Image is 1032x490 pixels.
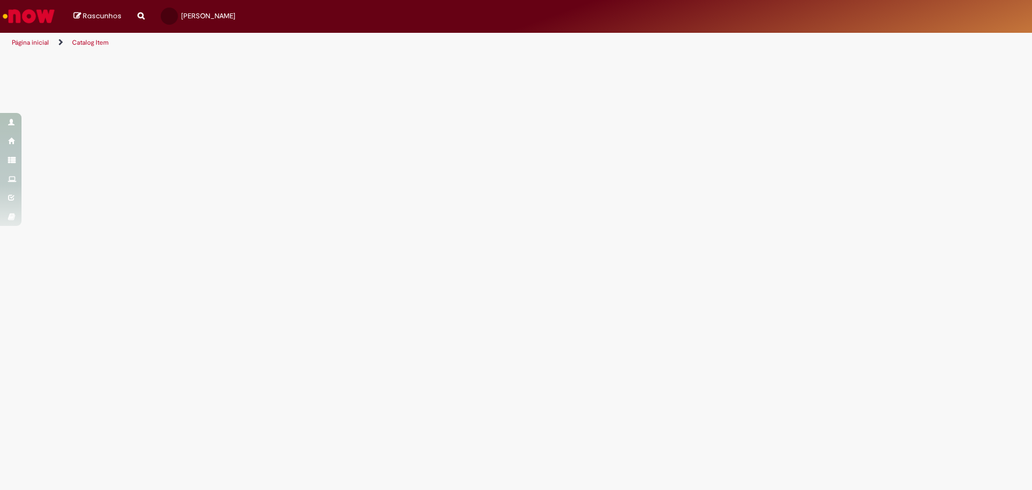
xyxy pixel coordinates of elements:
a: Página inicial [12,38,49,47]
ul: Trilhas de página [8,33,680,53]
a: Rascunhos [74,11,121,22]
span: [PERSON_NAME] [181,11,235,20]
a: Catalog Item [72,38,109,47]
img: ServiceNow [1,5,56,27]
span: Rascunhos [83,11,121,21]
